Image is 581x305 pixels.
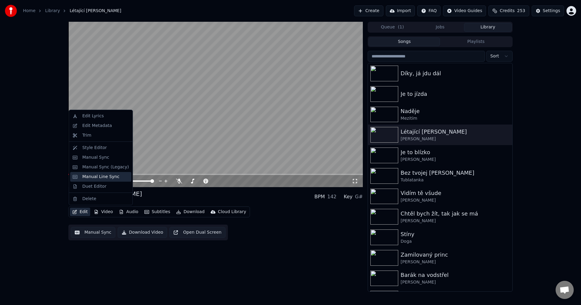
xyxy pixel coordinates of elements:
[500,8,514,14] span: Credits
[82,113,104,119] div: Edit Lyrics
[488,5,529,16] button: Credits253
[71,227,115,238] button: Manual Sync
[23,8,121,14] nav: breadcrumb
[82,174,120,180] div: Manual Line Sync
[401,251,510,259] div: Zamilovaný princ
[70,8,121,14] span: Létající [PERSON_NAME]
[82,145,107,151] div: Style Editor
[401,189,510,197] div: Vidím tě všude
[82,123,112,129] div: Edit Metadata
[354,5,383,16] button: Create
[344,193,353,200] div: Key
[401,115,510,122] div: Mezitím
[416,23,464,32] button: Jobs
[174,208,207,216] button: Download
[401,169,510,177] div: Bez tvojej [PERSON_NAME]
[401,279,510,285] div: [PERSON_NAME]
[401,197,510,203] div: [PERSON_NAME]
[443,5,486,16] button: Video Guides
[70,208,90,216] button: Edit
[386,5,415,16] button: Import
[369,23,416,32] button: Queue
[401,238,510,245] div: Doga
[417,5,441,16] button: FAQ
[82,183,107,190] div: Duet Editor
[440,37,512,46] button: Playlists
[401,107,510,115] div: Naděje
[327,193,336,200] div: 142
[401,218,510,224] div: [PERSON_NAME]
[532,5,564,16] button: Settings
[398,24,404,30] span: ( 1 )
[82,164,129,170] div: Manual Sync (Legacy)
[68,190,142,198] div: Létající [PERSON_NAME]
[401,148,510,157] div: Je to blízko
[23,8,35,14] a: Home
[401,128,510,136] div: Létající [PERSON_NAME]
[401,271,510,279] div: Barák na vodstřel
[401,157,510,163] div: [PERSON_NAME]
[401,230,510,238] div: Stíny
[355,193,363,200] div: G#
[401,69,510,78] div: Díky, já jdu dál
[218,209,246,215] div: Cloud Library
[82,154,109,161] div: Manual Sync
[369,37,440,46] button: Songs
[82,196,96,202] div: Delete
[490,53,499,59] span: Sort
[91,208,115,216] button: Video
[314,193,325,200] div: BPM
[401,177,510,183] div: Tublatanka
[117,208,141,216] button: Audio
[464,23,512,32] button: Library
[401,136,510,142] div: [PERSON_NAME]
[169,227,225,238] button: Open Dual Screen
[118,227,167,238] button: Download Video
[401,259,510,265] div: [PERSON_NAME]
[45,8,60,14] a: Library
[543,8,560,14] div: Settings
[517,8,525,14] span: 253
[142,208,172,216] button: Subtitles
[401,209,510,218] div: Chtěl bych žít, tak jak se má
[5,5,17,17] img: youka
[68,198,142,204] div: [PERSON_NAME]
[82,132,91,138] div: Trim
[401,90,510,98] div: Je to jízda
[556,281,574,299] div: Otevřený chat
